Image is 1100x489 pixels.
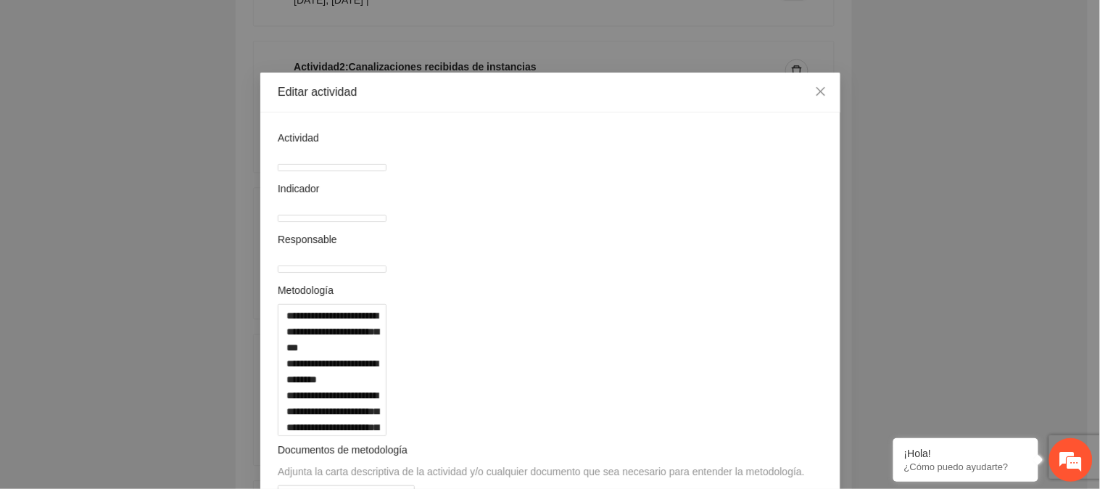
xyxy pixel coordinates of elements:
span: Adjunta la carta descriptiva de la actividad y/o cualquier documento que sea necesario para enten... [278,466,805,477]
span: close [815,86,827,97]
button: Close [801,73,840,112]
div: Minimizar ventana de chat en vivo [238,7,273,42]
div: Editar actividad [278,84,823,100]
span: Actividad [278,130,325,146]
div: Chatee con nosotros ahora [75,74,244,93]
p: ¿Cómo puedo ayudarte? [904,461,1027,472]
div: ¡Hola! [904,448,1027,459]
span: Responsable [278,231,343,247]
span: Metodología [278,282,339,298]
span: Indicador [278,181,325,197]
span: Estamos en línea. [84,161,200,308]
textarea: Escriba su mensaje y pulse “Intro” [7,331,276,382]
span: Documentos de metodología [278,444,408,456]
